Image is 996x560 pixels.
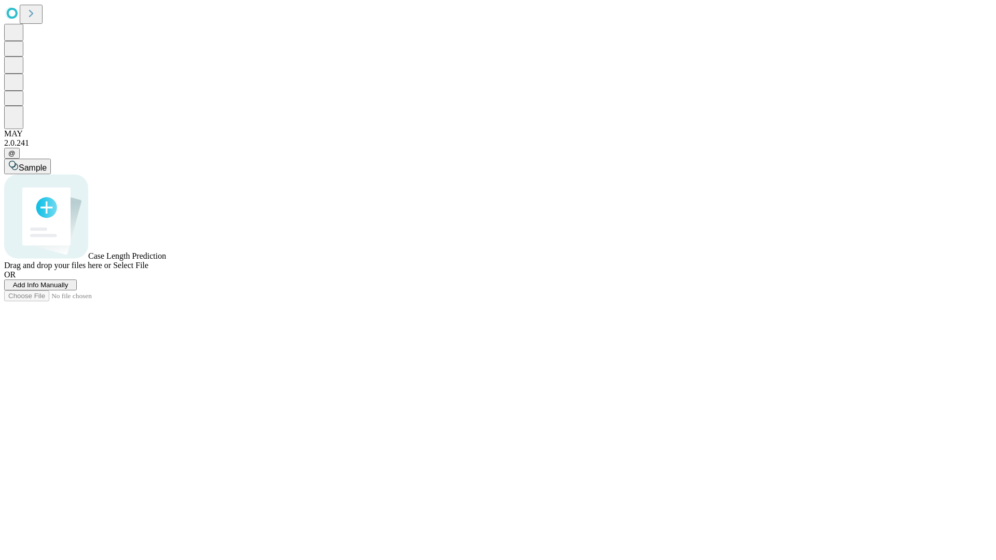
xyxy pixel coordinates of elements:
span: OR [4,270,16,279]
div: 2.0.241 [4,138,992,148]
button: Sample [4,159,51,174]
span: Sample [19,163,47,172]
span: @ [8,149,16,157]
div: MAY [4,129,992,138]
span: Select File [113,261,148,270]
span: Drag and drop your files here or [4,261,111,270]
button: @ [4,148,20,159]
span: Case Length Prediction [88,251,166,260]
span: Add Info Manually [13,281,68,289]
button: Add Info Manually [4,279,77,290]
